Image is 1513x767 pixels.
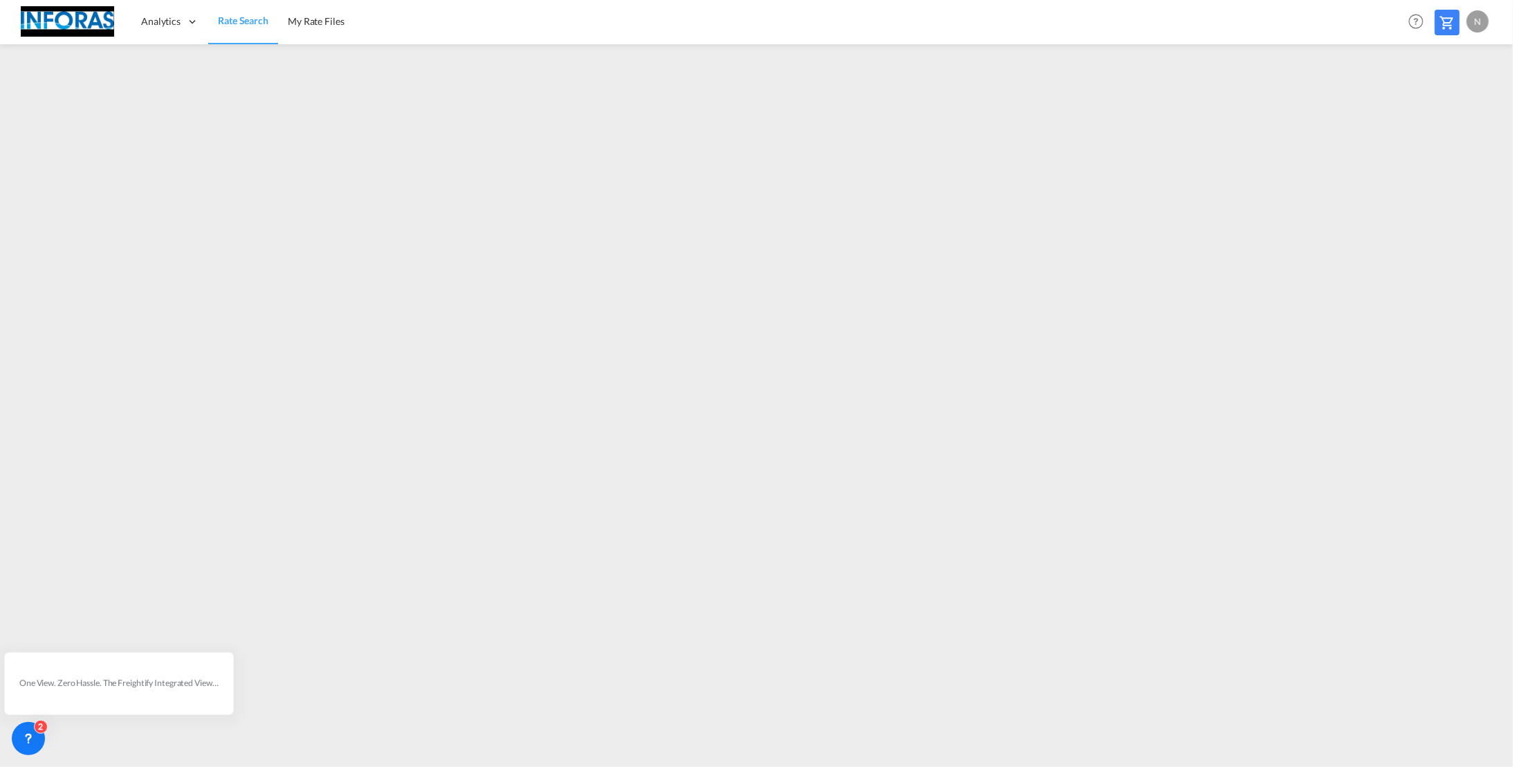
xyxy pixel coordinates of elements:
span: Rate Search [218,15,268,26]
div: N [1467,10,1489,33]
div: Help [1404,10,1435,35]
img: eff75c7098ee11eeb65dd1c63e392380.jpg [21,6,114,37]
span: Analytics [141,15,181,28]
span: Help [1404,10,1428,33]
span: My Rate Files [288,15,345,27]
